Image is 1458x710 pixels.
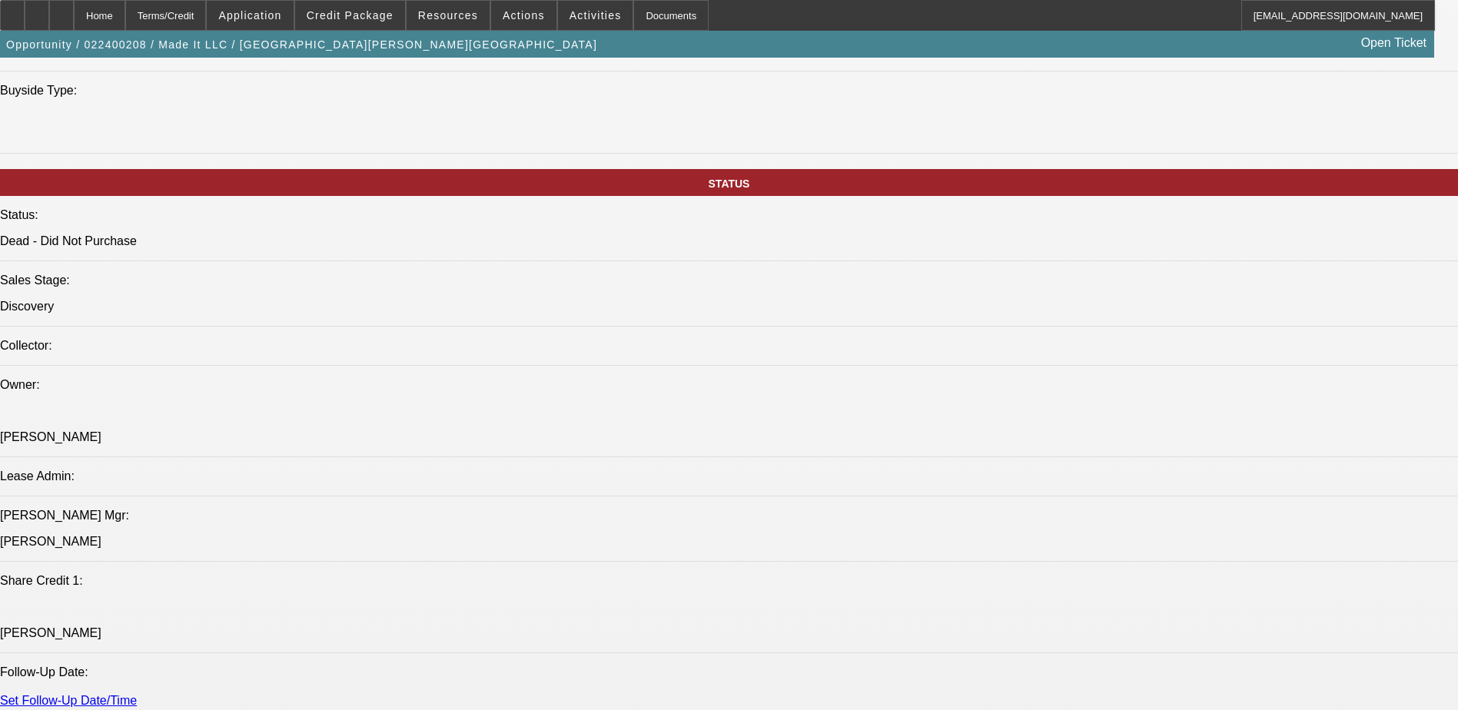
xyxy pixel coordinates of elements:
span: STATUS [709,177,750,190]
button: Credit Package [295,1,405,30]
button: Resources [407,1,490,30]
span: Resources [418,9,478,22]
button: Actions [491,1,556,30]
span: Opportunity / 022400208 / Made It LLC / [GEOGRAPHIC_DATA][PERSON_NAME][GEOGRAPHIC_DATA] [6,38,597,51]
button: Application [207,1,293,30]
span: Activities [570,9,622,22]
span: Actions [503,9,545,22]
span: Application [218,9,281,22]
span: Credit Package [307,9,394,22]
a: Open Ticket [1355,30,1433,56]
button: Activities [558,1,633,30]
